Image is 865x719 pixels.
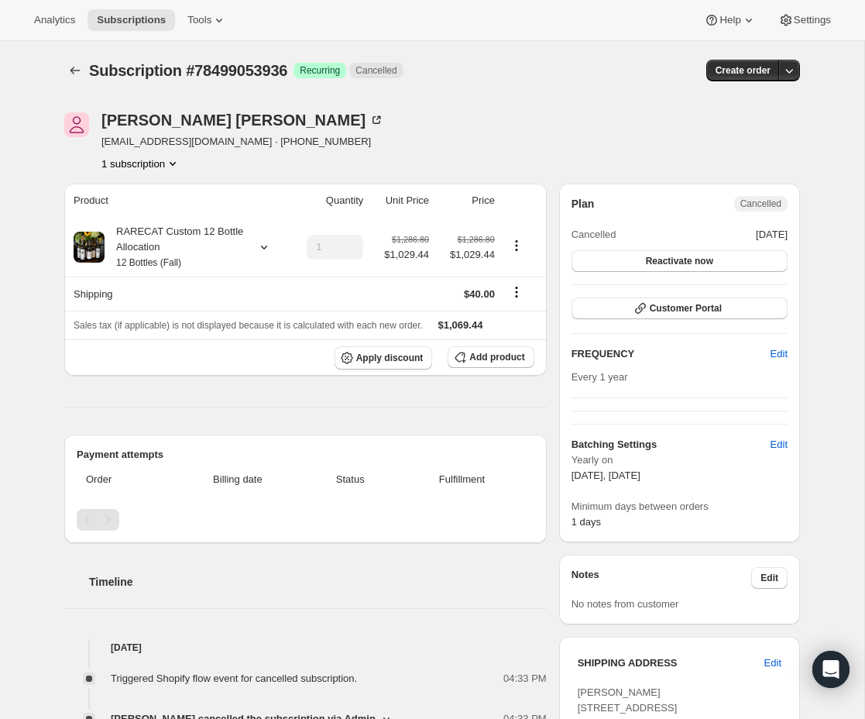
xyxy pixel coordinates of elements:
span: No notes from customer [572,598,679,610]
span: Fulfillment [399,472,524,487]
span: [DATE], [DATE] [572,470,640,481]
button: Reactivate now [572,250,788,272]
h3: Notes [572,567,752,589]
span: $40.00 [464,288,495,300]
span: [EMAIL_ADDRESS][DOMAIN_NAME] · [PHONE_NUMBER] [101,134,384,150]
span: Yearly on [572,452,788,468]
span: Settings [794,14,831,26]
span: Cancelled [572,227,616,243]
span: Every 1 year [572,371,628,383]
span: Add product [469,351,524,363]
button: Product actions [504,237,529,254]
span: Subscription #78499053936 [89,62,287,79]
th: Quantity [288,184,368,218]
span: $1,029.44 [384,247,429,263]
span: Cancelled [355,64,396,77]
nav: Pagination [77,509,534,531]
div: Open Intercom Messenger [812,651,850,688]
button: Shipping actions [504,284,529,301]
button: Edit [761,432,797,457]
button: Apply discount [335,346,433,370]
span: Edit [771,346,788,362]
h2: Payment attempts [77,447,534,463]
button: Add product [448,346,534,368]
span: 04:33 PM [503,671,547,686]
span: Analytics [34,14,75,26]
span: $1,029.44 [438,247,495,263]
span: Help [719,14,740,26]
span: Edit [760,572,778,584]
button: Tools [178,9,236,31]
th: Unit Price [368,184,434,218]
span: Cancelled [740,198,781,210]
span: Triggered Shopify flow event for cancelled subscription. [111,673,357,684]
div: [PERSON_NAME] [PERSON_NAME] [101,112,384,128]
button: Create order [706,60,780,81]
img: product img [74,232,105,263]
h4: [DATE] [64,640,547,655]
span: Edward Burnham [64,112,89,137]
button: Subscriptions [64,60,86,81]
span: Tools [187,14,211,26]
span: Customer Portal [650,302,722,315]
span: 1 days [572,516,601,528]
span: [DATE] [756,227,788,243]
span: Subscriptions [97,14,166,26]
button: Edit [761,342,797,366]
th: Price [434,184,499,218]
h3: SHIPPING ADDRESS [578,655,764,671]
button: Product actions [101,156,180,171]
span: $1,069.44 [438,319,483,331]
h2: FREQUENCY [572,346,771,362]
h2: Plan [572,196,595,212]
button: Help [695,9,765,31]
span: Reactivate now [646,255,713,267]
th: Shipping [64,277,288,311]
span: Status [311,472,390,487]
th: Product [64,184,288,218]
button: Edit [755,651,791,676]
button: Customer Portal [572,298,788,319]
div: RARECAT Custom 12 Bottle Allocation [105,224,244,270]
button: Edit [751,567,788,589]
span: Billing date [174,472,302,487]
small: 12 Bottles (Fall) [116,257,181,268]
span: Edit [764,655,781,671]
span: Sales tax (if applicable) is not displayed because it is calculated with each new order. [74,320,423,331]
h2: Timeline [89,574,547,590]
button: Analytics [25,9,84,31]
span: Minimum days between orders [572,499,788,514]
button: Subscriptions [88,9,175,31]
span: Recurring [300,64,340,77]
button: Settings [769,9,840,31]
h6: Batching Settings [572,437,771,452]
span: Create order [716,64,771,77]
small: $1,286.80 [392,235,429,244]
span: Edit [771,437,788,452]
span: Apply discount [356,352,424,364]
th: Order [77,463,170,497]
small: $1,286.80 [458,235,495,244]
